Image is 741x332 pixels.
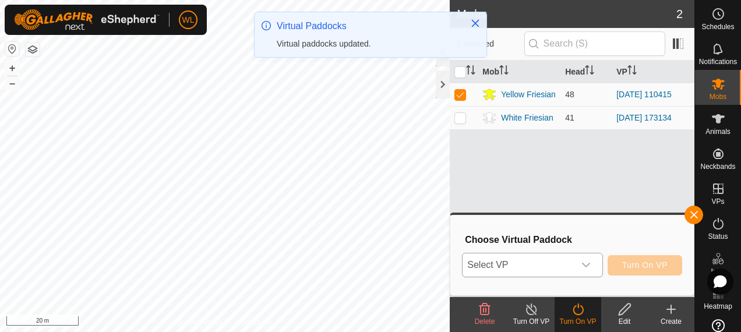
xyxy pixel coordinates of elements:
button: – [5,76,19,90]
span: Neckbands [700,163,735,170]
h2: Mobs [457,7,676,21]
span: Infra [711,268,725,275]
th: VP [612,61,694,83]
button: Turn On VP [608,255,682,276]
button: Map Layers [26,43,40,56]
th: Head [560,61,612,83]
span: 1 selected [457,38,524,50]
p-sorticon: Activate to sort [627,67,637,76]
input: Search (S) [524,31,665,56]
span: Schedules [701,23,734,30]
div: White Friesian [501,112,553,124]
span: 41 [565,113,574,122]
span: Turn On VP [622,260,668,270]
div: Virtual Paddocks [277,19,458,33]
div: Edit [601,316,648,327]
span: 48 [565,90,574,99]
h3: Choose Virtual Paddock [465,234,682,245]
span: 2 [676,5,683,23]
span: Notifications [699,58,737,65]
span: Status [708,233,728,240]
a: Privacy Policy [179,317,223,327]
th: Mob [478,61,560,83]
img: Gallagher Logo [14,9,160,30]
span: WL [182,14,195,26]
div: Virtual paddocks updated. [277,38,458,50]
p-sorticon: Activate to sort [499,67,509,76]
span: Mobs [710,93,726,100]
button: Close [467,15,484,31]
button: Reset Map [5,42,19,56]
span: Delete [475,317,495,326]
span: Animals [705,128,731,135]
p-sorticon: Activate to sort [585,67,594,76]
span: VPs [711,198,724,205]
div: Yellow Friesian [501,89,556,101]
div: Turn Off VP [508,316,555,327]
div: Create [648,316,694,327]
a: [DATE] 173134 [616,113,672,122]
div: Turn On VP [555,316,601,327]
button: + [5,61,19,75]
p-sorticon: Activate to sort [466,67,475,76]
span: Heatmap [704,303,732,310]
span: Select VP [463,253,574,277]
a: Contact Us [237,317,271,327]
a: [DATE] 110415 [616,90,672,99]
div: dropdown trigger [574,253,598,277]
